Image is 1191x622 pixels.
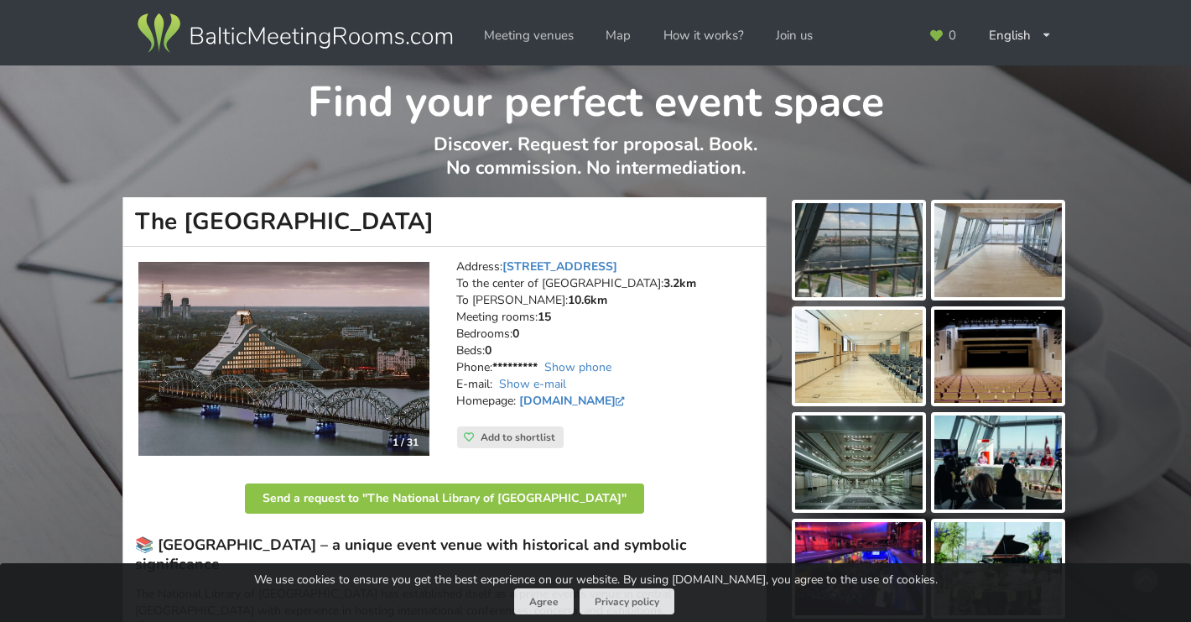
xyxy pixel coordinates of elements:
address: Address: To the center of [GEOGRAPHIC_DATA]: To [PERSON_NAME]: Meeting rooms: Bedrooms: Beds: Pho... [456,259,754,426]
h1: The [GEOGRAPHIC_DATA] [122,197,767,247]
img: The National Library of Latvia | Riga | Event place - gallery picture [934,522,1062,616]
a: Privacy policy [580,588,674,614]
h3: 📚 [GEOGRAPHIC_DATA] – a unique event venue with historical and symbolic significance [135,536,754,574]
button: Send a request to "The National Library of [GEOGRAPHIC_DATA]" [245,483,644,514]
a: [DOMAIN_NAME] [519,393,629,409]
strong: 15 [538,309,551,325]
img: The National Library of Latvia | Riga | Event place - gallery picture [934,310,1062,404]
a: [STREET_ADDRESS] [502,259,617,274]
strong: 0 [512,326,519,342]
a: Meeting venues [472,19,585,52]
a: How it works? [652,19,756,52]
h1: Find your perfect event space [123,65,1069,129]
img: The National Library of Latvia | Riga | Event place - gallery picture [795,522,923,616]
img: Baltic Meeting Rooms [134,10,455,57]
img: The National Library of Latvia | Riga | Event place - gallery picture [795,203,923,297]
a: Conference centre | Riga | The National Library of Latvia 1 / 31 [138,262,429,457]
img: The National Library of Latvia | Riga | Event place - gallery picture [934,203,1062,297]
a: Map [594,19,642,52]
span: Add to shortlist [481,431,555,444]
img: The National Library of Latvia | Riga | Event place - gallery picture [795,310,923,404]
strong: 10.6km [568,292,607,308]
img: Conference centre | Riga | The National Library of Latvia [138,262,429,457]
button: Agree [514,588,574,614]
span: 0 [949,29,956,42]
div: English [977,19,1064,52]
a: Show e-mail [499,376,566,392]
strong: 0 [485,342,491,358]
div: 1 / 31 [382,430,429,455]
img: The National Library of Latvia | Riga | Event place - gallery picture [795,416,923,510]
p: Discover. Request for proposal. Book. No commission. No intermediation. [123,133,1069,197]
a: Show phone [544,359,611,375]
strong: 3.2km [663,275,696,291]
img: The National Library of Latvia | Riga | Event place - gallery picture [934,416,1062,510]
a: Join us [764,19,824,52]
